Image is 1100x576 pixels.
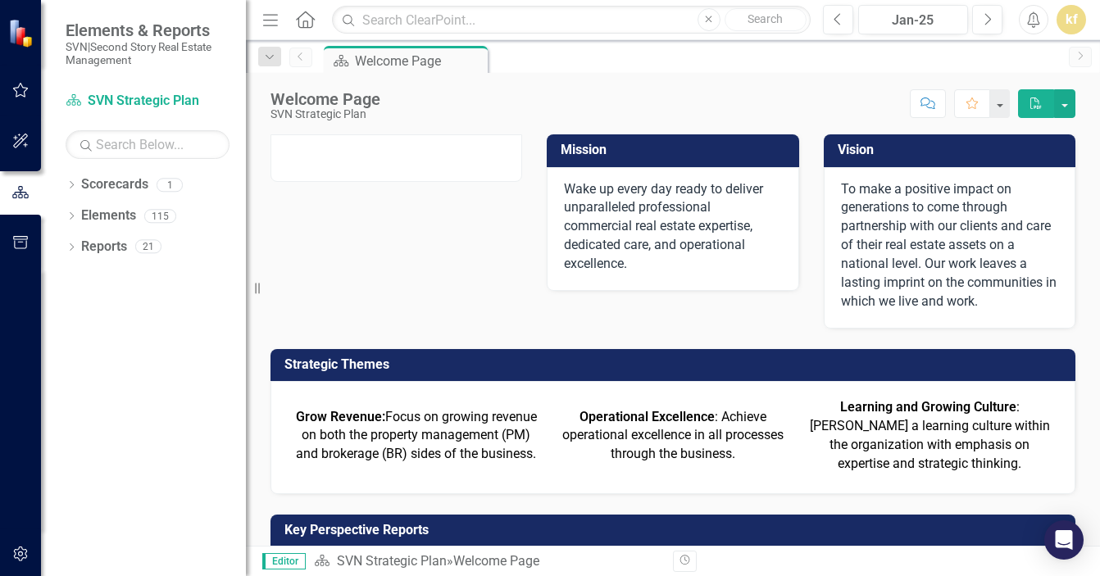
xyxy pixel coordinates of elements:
button: Search [725,8,807,31]
span: Elements & Reports [66,20,230,40]
div: 115 [144,209,176,223]
a: Reports [81,238,127,256]
span: Search [748,12,783,25]
button: Jan-25 [858,5,968,34]
div: Welcome Page [270,90,380,108]
span: : [PERSON_NAME] a learning culture within the organization with emphasis on expertise and strateg... [810,399,1050,471]
p: Wake up every day ready to deliver unparalleled professional commercial real estate expertise, de... [564,180,781,274]
small: SVN|Second Story Real Estate Management [66,40,230,67]
div: 1 [157,178,183,192]
a: SVN Strategic Plan [337,553,447,569]
div: » [314,552,661,571]
span: Editor [262,553,306,569]
a: Elements [81,206,136,225]
div: SVN Strategic Plan [270,108,380,120]
h3: Key Perspective Reports [284,523,1067,537]
button: kf [1057,5,1086,34]
span: : Achieve operational excellence in all processes through the business. [562,409,784,462]
strong: Grow Revenue: [296,409,385,424]
a: Scorecards [81,175,148,194]
input: Search ClearPoint... [332,6,811,34]
div: Open Intercom Messenger [1044,520,1084,560]
p: To make a positive impact on generations to come through partnership with our clients and care of... [841,180,1058,311]
div: 21 [135,240,161,254]
div: Jan-25 [864,11,962,30]
h3: Vision [838,143,1067,157]
div: Welcome Page [453,553,539,569]
div: Welcome Page [355,51,484,71]
strong: Learning and Growing Culture [840,399,1016,415]
h3: Strategic Themes [284,357,1067,372]
span: Focus on growing revenue on both the property management (PM) and brokerage (BR) sides of the bus... [296,409,537,462]
h3: Mission [561,143,790,157]
img: ClearPoint Strategy [8,19,37,48]
strong: Operational Excellence [580,409,715,424]
input: Search Below... [66,130,230,159]
a: SVN Strategic Plan [66,92,230,111]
